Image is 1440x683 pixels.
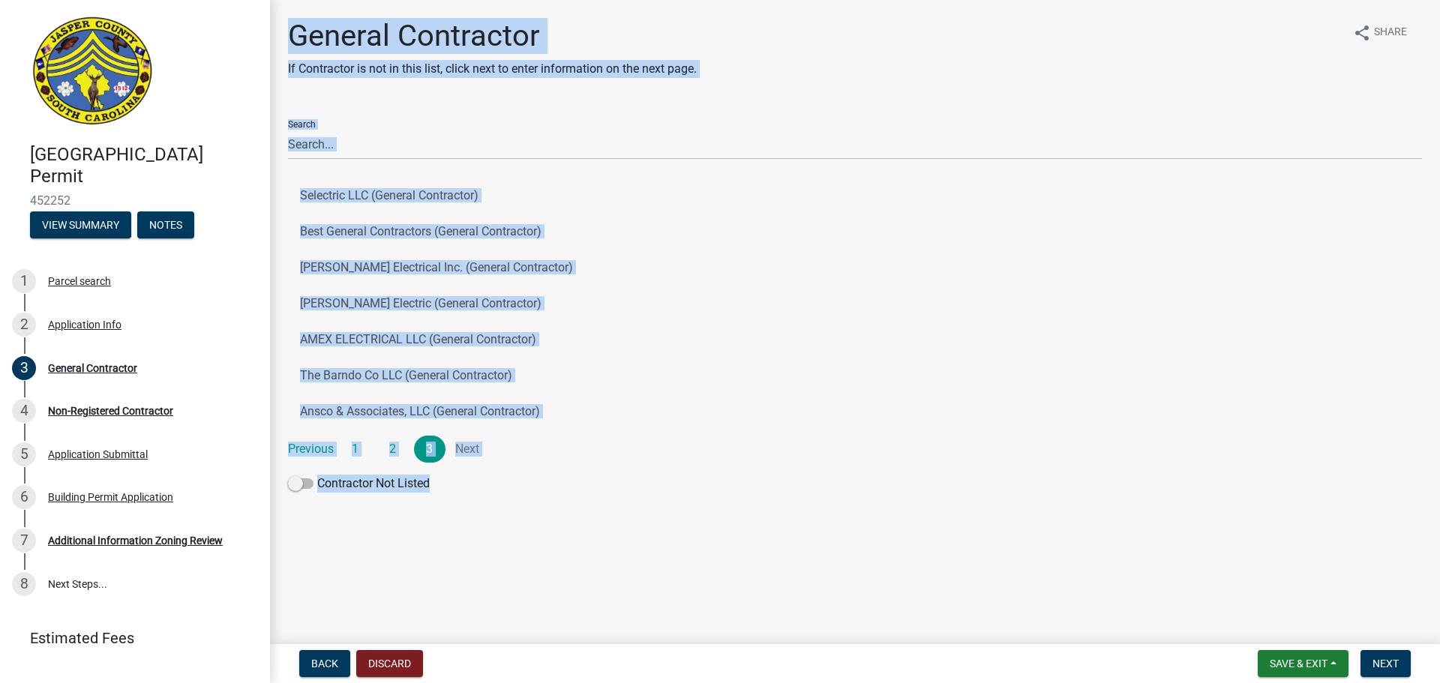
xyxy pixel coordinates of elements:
button: Ansco & Associates, LLC (General Contractor) [288,394,1422,430]
div: 2 [12,313,36,337]
div: 1 [12,269,36,293]
button: The Barndo Co LLC (General Contractor) [288,358,1422,394]
wm-modal-confirm: Notes [137,220,194,232]
button: View Summary [30,211,131,238]
a: 2 [377,436,409,463]
p: If Contractor is not in this list, click next to enter information on the next page. [288,60,697,78]
button: Selectric LLC (General Contractor) [288,178,1422,214]
div: 3 [12,356,36,380]
button: Back [299,650,350,677]
h4: [GEOGRAPHIC_DATA] Permit [30,144,258,187]
div: Non-Registered Contractor [48,406,173,416]
span: Share [1374,24,1407,42]
button: Save & Exit [1258,650,1348,677]
span: Back [311,658,338,670]
input: Search... [288,129,1422,160]
div: Application Submittal [48,449,148,460]
button: [PERSON_NAME] Electrical Inc. (General Contractor) [288,250,1422,286]
button: Notes [137,211,194,238]
span: 452252 [30,193,240,208]
div: 6 [12,485,36,509]
button: AMEX ELECTRICAL LLC (General Contractor) [288,322,1422,358]
div: 7 [12,529,36,553]
div: 4 [12,399,36,423]
wm-modal-confirm: Summary [30,220,131,232]
a: 1 [340,436,371,463]
div: Parcel search [48,276,111,286]
nav: Page navigation [288,436,1422,463]
div: Additional Information Zoning Review [48,535,223,546]
div: 5 [12,442,36,466]
button: shareShare [1341,18,1419,47]
span: Next [1372,658,1399,670]
img: Jasper County, South Carolina [30,16,155,128]
div: Building Permit Application [48,492,173,502]
div: General Contractor [48,363,137,373]
a: Estimated Fees [12,623,246,653]
button: Next [1360,650,1411,677]
div: Application Info [48,319,121,330]
a: 3 [414,436,445,463]
label: Contractor Not Listed [288,475,430,493]
button: Discard [356,650,423,677]
button: [PERSON_NAME] Electric (General Contractor) [288,286,1422,322]
span: Save & Exit [1270,658,1327,670]
i: share [1353,24,1371,42]
a: Previous [288,436,334,463]
div: 8 [12,572,36,596]
h1: General Contractor [288,18,697,54]
button: Best General Contractors (General Contractor) [288,214,1422,250]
